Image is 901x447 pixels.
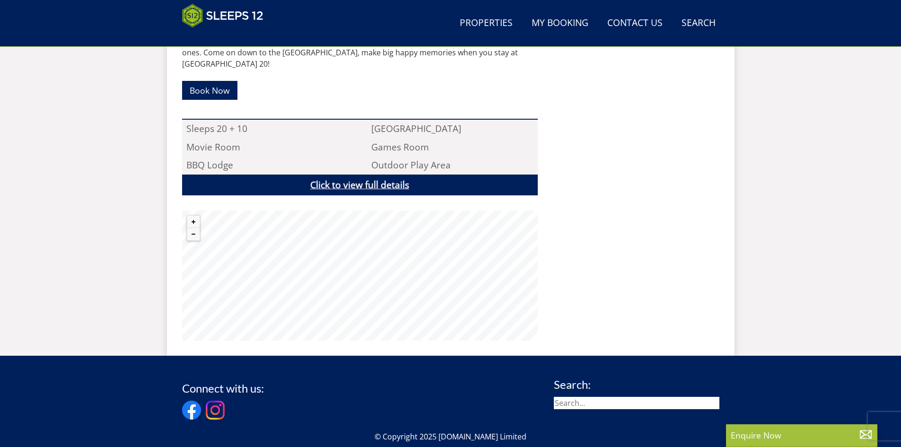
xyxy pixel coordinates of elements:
[554,378,719,391] h3: Search:
[182,120,353,138] li: Sleeps 20 + 10
[182,156,353,174] li: BBQ Lodge
[367,120,538,138] li: [GEOGRAPHIC_DATA]
[367,138,538,156] li: Games Room
[187,216,200,228] button: Zoom in
[604,13,666,34] a: Contact Us
[678,13,719,34] a: Search
[187,228,200,240] button: Zoom out
[182,431,719,442] p: © Copyright 2025 [DOMAIN_NAME] Limited
[528,13,592,34] a: My Booking
[182,175,538,196] a: Click to view full details
[182,138,353,156] li: Movie Room
[182,81,237,99] a: Book Now
[206,401,225,420] img: Instagram
[182,382,264,394] h3: Connect with us:
[182,401,201,420] img: Facebook
[182,4,263,27] img: Sleeps 12
[554,397,719,409] input: Search...
[177,33,277,41] iframe: Customer reviews powered by Trustpilot
[731,429,873,441] p: Enquire Now
[456,13,516,34] a: Properties
[182,210,538,341] canvas: Map
[367,156,538,174] li: Outdoor Play Area
[182,77,538,104] p: ​​​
